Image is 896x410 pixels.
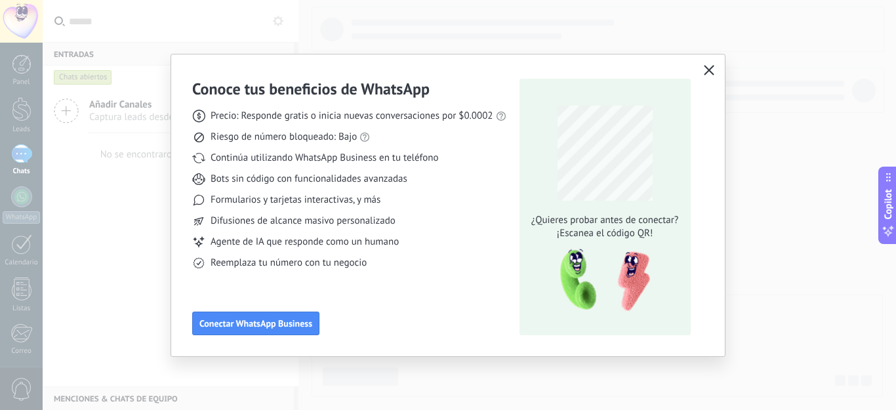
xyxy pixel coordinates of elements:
[211,173,407,186] span: Bots sin código con funcionalidades avanzadas
[211,131,357,144] span: Riesgo de número bloqueado: Bajo
[211,236,399,249] span: Agente de IA que responde como un humano
[549,245,653,316] img: qr-pic-1x.png
[211,256,367,270] span: Reemplaza tu número con tu negocio
[527,227,682,240] span: ¡Escanea el código QR!
[882,189,895,219] span: Copilot
[211,152,438,165] span: Continúa utilizando WhatsApp Business en tu teléfono
[211,194,380,207] span: Formularios y tarjetas interactivas, y más
[211,215,396,228] span: Difusiones de alcance masivo personalizado
[211,110,493,123] span: Precio: Responde gratis o inicia nuevas conversaciones por $0.0002
[192,312,319,335] button: Conectar WhatsApp Business
[192,79,430,99] h3: Conoce tus beneficios de WhatsApp
[527,214,682,227] span: ¿Quieres probar antes de conectar?
[199,319,312,328] span: Conectar WhatsApp Business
